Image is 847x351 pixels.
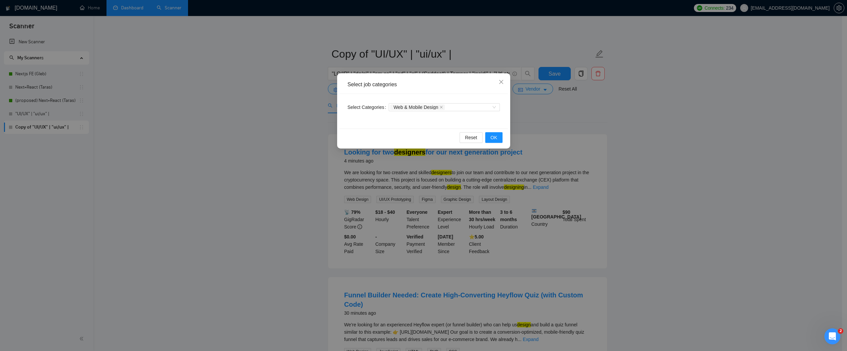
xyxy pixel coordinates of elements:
span: Reset [465,134,477,141]
span: 2 [838,328,843,334]
span: Web & Mobile Design [393,105,438,110]
button: OK [485,132,502,143]
span: Web & Mobile Design [390,105,444,110]
button: Close [492,73,510,91]
label: Select Categories [347,102,389,113]
span: close [439,106,443,109]
button: Reset [460,132,483,143]
span: OK [490,134,497,141]
div: Select job categories [347,81,500,88]
iframe: Intercom live chat [824,328,840,344]
span: close [499,79,504,85]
